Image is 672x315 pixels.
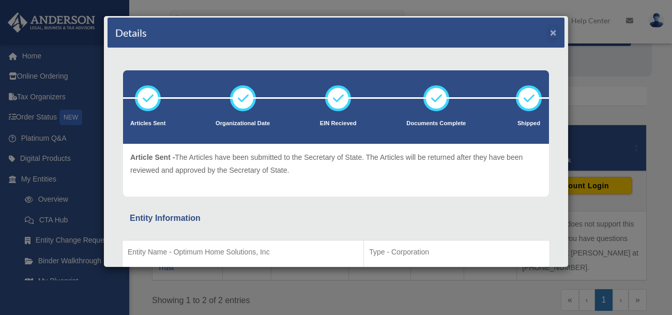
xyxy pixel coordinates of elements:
p: EIN Recieved [320,118,357,129]
p: Entity Name - Optimum Home Solutions, Inc [128,246,358,259]
span: Article Sent - [130,153,175,161]
p: Shipped [516,118,542,129]
p: Type - Corporation [369,246,544,259]
p: Organizational Date [216,118,270,129]
p: Articles Sent [130,118,165,129]
div: Entity Information [130,211,542,226]
h4: Details [115,25,147,40]
p: Documents Complete [406,118,466,129]
button: × [550,27,557,38]
p: The Articles have been submitted to the Secretary of State. The Articles will be returned after t... [130,151,542,176]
